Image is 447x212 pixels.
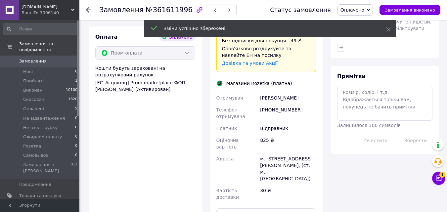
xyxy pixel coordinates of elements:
[216,188,239,200] span: Вартість доставки
[23,134,62,140] span: Ожидаем оплату
[380,5,440,15] button: Замовлення виконано
[99,6,144,14] span: Замовлення
[66,87,77,93] span: 10100
[3,23,78,35] input: Пошук
[259,104,317,122] div: [PHONE_NUMBER]
[259,153,317,185] div: м. [STREET_ADDRESS][PERSON_NAME], (ст. м. [GEOGRAPHIC_DATA])
[95,65,195,93] div: Кошти будуть зараховані на розрахунковий рахунок
[19,182,51,188] span: Повідомлення
[22,10,79,16] div: Ваш ID: 3096140
[70,162,77,174] span: 812
[75,115,77,121] span: 0
[23,78,44,84] span: Прийняті
[216,107,245,119] span: Телефон отримувача
[270,7,331,13] div: Статус замовлення
[439,170,445,176] span: 1
[385,8,435,13] span: Замовлення виконано
[222,45,311,59] div: Обов'язково роздрукуйте та наклейте ЕН на посилку
[337,123,401,128] span: Залишилося 300 символів
[68,97,77,103] span: 1820
[23,115,65,121] span: На відвантаження
[19,41,79,53] span: Замовлення та повідомлення
[75,152,77,158] span: 0
[23,69,33,75] span: Нові
[337,73,366,79] span: Примітки
[75,134,77,140] span: 0
[75,78,77,84] span: 1
[216,156,234,161] span: Адреса
[222,61,278,66] a: Довідка та умови Акції
[23,162,70,174] span: Замовлення з [PERSON_NAME]
[23,152,48,158] span: Самовывоз
[23,87,44,93] span: Виконані
[259,185,317,203] div: 30 ₴
[22,4,71,10] span: Kirtrading.com.ua
[23,143,41,149] span: Розетка
[340,7,364,13] span: Оплачено
[95,34,117,40] span: Оплата
[75,143,77,149] span: 0
[75,69,77,75] span: 0
[216,126,237,131] span: Платник
[259,122,317,134] div: Відправник
[259,134,317,153] div: 825 ₴
[23,106,44,112] span: Оплачені
[146,6,193,14] span: №361611996
[216,95,243,101] span: Отримувач
[23,125,58,131] span: Не взял трубку
[164,25,370,32] div: Зміни успішно збережені
[225,80,294,87] div: Магазини Rozetka (платна)
[86,7,91,13] div: Повернутися назад
[75,106,77,112] span: 9
[19,58,47,64] span: Замовлення
[75,125,77,131] span: 0
[216,138,239,149] span: Оціночна вартість
[19,193,61,199] span: Товари та послуги
[23,97,46,103] span: Скасовані
[222,37,311,44] div: Без підписки для покупця - 49 ₴
[95,79,195,93] div: [FC_Acquiring] Prom marketplace ФОП [PERSON_NAME] (Активирован)
[432,172,445,185] button: Чат з покупцем1
[259,92,317,104] div: [PERSON_NAME]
